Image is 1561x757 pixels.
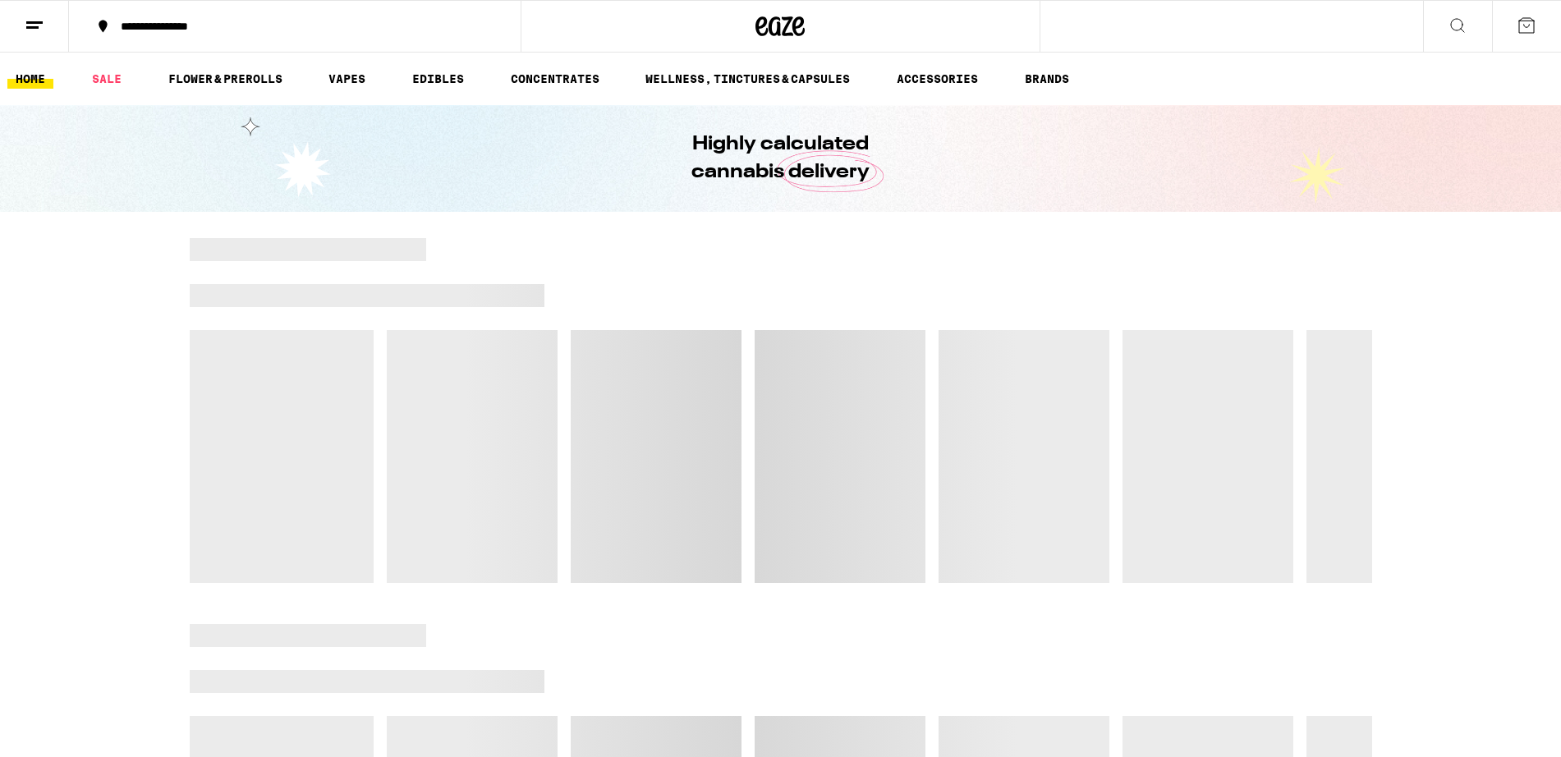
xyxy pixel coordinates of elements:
h1: Highly calculated cannabis delivery [645,131,916,186]
a: SALE [84,69,130,89]
a: CONCENTRATES [503,69,608,89]
a: ACCESSORIES [888,69,986,89]
a: VAPES [320,69,374,89]
button: BRANDS [1017,69,1077,89]
a: FLOWER & PREROLLS [160,69,291,89]
a: HOME [7,69,53,89]
a: WELLNESS, TINCTURES & CAPSULES [637,69,858,89]
a: EDIBLES [404,69,472,89]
